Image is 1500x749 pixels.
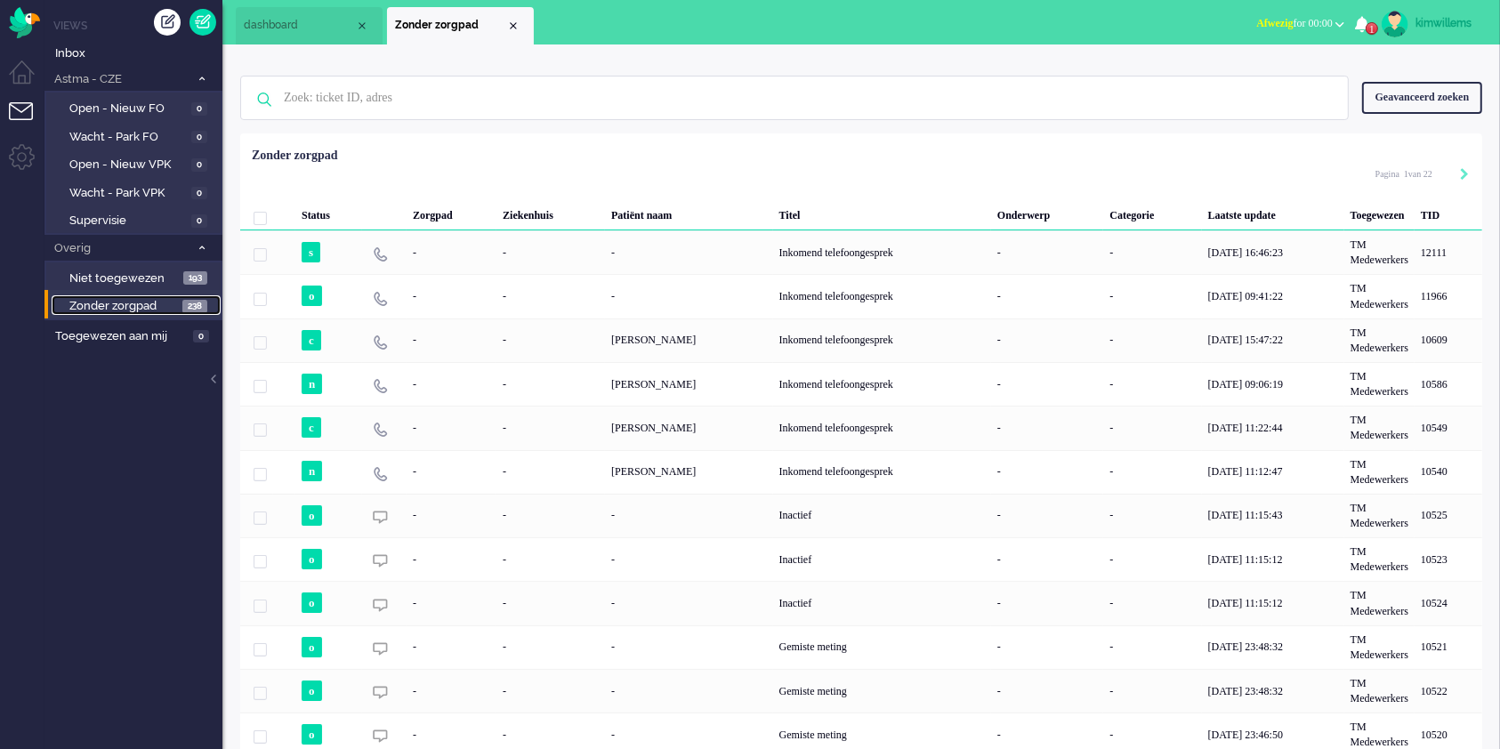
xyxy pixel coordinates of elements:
[1103,450,1201,494] div: -
[52,295,221,315] a: Zonder zorgpad 238
[1460,166,1469,184] div: Next
[1344,406,1415,449] div: TM Medewerkers
[1415,318,1482,362] div: 10609
[244,18,355,33] span: dashboard
[295,195,362,230] div: Status
[773,362,991,406] div: Inkomend telefoongesprek
[183,271,207,285] span: 193
[52,268,221,287] a: Niet toegewezen 193
[69,298,178,315] span: Zonder zorgpad
[605,537,773,581] div: -
[373,641,388,656] img: ic_chat_grey.svg
[773,669,991,713] div: Gemiste meting
[9,102,49,142] li: Tickets menu
[407,406,496,449] div: -
[496,230,605,274] div: -
[773,581,991,624] div: Inactief
[302,681,322,701] span: o
[1415,581,1482,624] div: 10524
[1103,406,1201,449] div: -
[52,240,190,257] span: Overig
[373,510,388,525] img: ic_chat_grey.svg
[1399,168,1408,181] input: Page
[240,450,1482,494] div: 10540
[52,43,222,62] a: Inbox
[373,334,388,350] img: ic_telephone_grey.svg
[373,685,388,700] img: ic_chat_grey.svg
[1344,274,1415,318] div: TM Medewerkers
[240,537,1482,581] div: 10523
[605,274,773,318] div: -
[1103,274,1201,318] div: -
[773,274,991,318] div: Inkomend telefoongesprek
[1202,362,1344,406] div: [DATE] 09:06:19
[395,18,506,33] span: Zonder zorgpad
[496,195,605,230] div: Ziekenhuis
[1202,625,1344,669] div: [DATE] 23:48:32
[193,330,209,343] span: 0
[1362,82,1482,113] div: Geavanceerd zoeken
[605,318,773,362] div: [PERSON_NAME]
[991,362,1103,406] div: -
[407,494,496,537] div: -
[1103,318,1201,362] div: -
[302,286,322,306] span: o
[302,505,322,526] span: o
[1344,494,1415,537] div: TM Medewerkers
[52,71,190,88] span: Astma - CZE
[1375,160,1469,187] div: Pagination
[496,318,605,362] div: -
[1344,581,1415,624] div: TM Medewerkers
[69,185,187,202] span: Wacht - Park VPK
[991,230,1103,274] div: -
[773,537,991,581] div: Inactief
[191,131,207,144] span: 0
[373,291,388,306] img: ic_telephone_grey.svg
[1366,22,1378,35] span: 1
[407,318,496,362] div: -
[991,669,1103,713] div: -
[302,549,322,569] span: o
[1202,230,1344,274] div: [DATE] 16:46:23
[407,669,496,713] div: -
[991,625,1103,669] div: -
[252,147,338,165] div: Zonder zorgpad
[240,406,1482,449] div: 10549
[407,274,496,318] div: -
[1202,669,1344,713] div: [DATE] 23:48:32
[9,12,40,25] a: Omnidesk
[1415,14,1482,32] div: kimwillems
[407,537,496,581] div: -
[182,300,207,313] span: 238
[373,598,388,613] img: ic_chat_grey.svg
[373,246,388,262] img: ic_telephone_grey.svg
[1202,537,1344,581] div: [DATE] 11:15:12
[991,274,1103,318] div: -
[496,537,605,581] div: -
[605,230,773,274] div: -
[270,77,1324,119] input: Zoek: ticket ID, adres
[605,625,773,669] div: -
[1415,450,1482,494] div: 10540
[605,669,773,713] div: -
[773,318,991,362] div: Inkomend telefoongesprek
[1344,362,1415,406] div: TM Medewerkers
[1344,195,1415,230] div: Toegewezen
[1344,537,1415,581] div: TM Medewerkers
[240,669,1482,713] div: 10522
[302,417,321,438] span: c
[240,581,1482,624] div: 10524
[1103,581,1201,624] div: -
[1256,17,1293,29] span: Afwezig
[496,581,605,624] div: -
[52,154,221,173] a: Open - Nieuw VPK 0
[69,101,187,117] span: Open - Nieuw FO
[1256,17,1333,29] span: for 00:00
[991,537,1103,581] div: -
[387,7,534,44] li: View
[240,318,1482,362] div: 10609
[191,102,207,116] span: 0
[1246,11,1355,36] button: Afwezigfor 00:00
[1103,494,1201,537] div: -
[773,230,991,274] div: Inkomend telefoongesprek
